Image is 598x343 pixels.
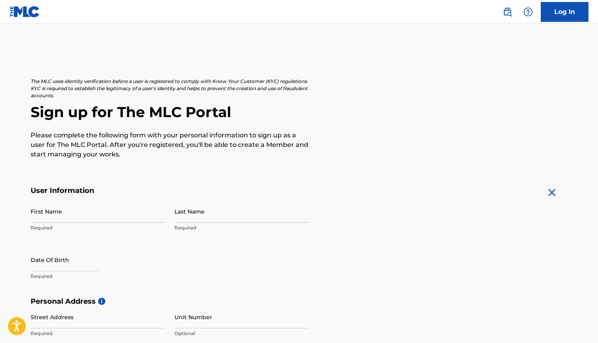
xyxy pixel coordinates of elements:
p: Required [31,224,165,231]
a: Public Search [499,4,515,20]
img: close [546,186,558,199]
img: search [503,7,512,17]
img: MLC Logo [10,6,40,17]
span: i [98,298,105,305]
p: The MLC uses identity verification before a user is registered to comply with Know Your Customer ... [31,78,309,99]
p: Required [31,330,165,337]
p: Please complete the following form with your personal information to sign up as a user for The ML... [31,131,309,159]
a: Log In [541,2,588,22]
iframe: Chat Widget [558,305,598,343]
img: help [523,7,533,17]
h5: User Information [31,186,309,195]
p: Required [174,224,309,231]
h5: Personal Address [31,297,568,306]
h2: Sign up for The MLC Portal [31,103,568,121]
p: Optional [174,330,309,337]
p: Required [31,273,165,280]
div: Help [520,4,536,20]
